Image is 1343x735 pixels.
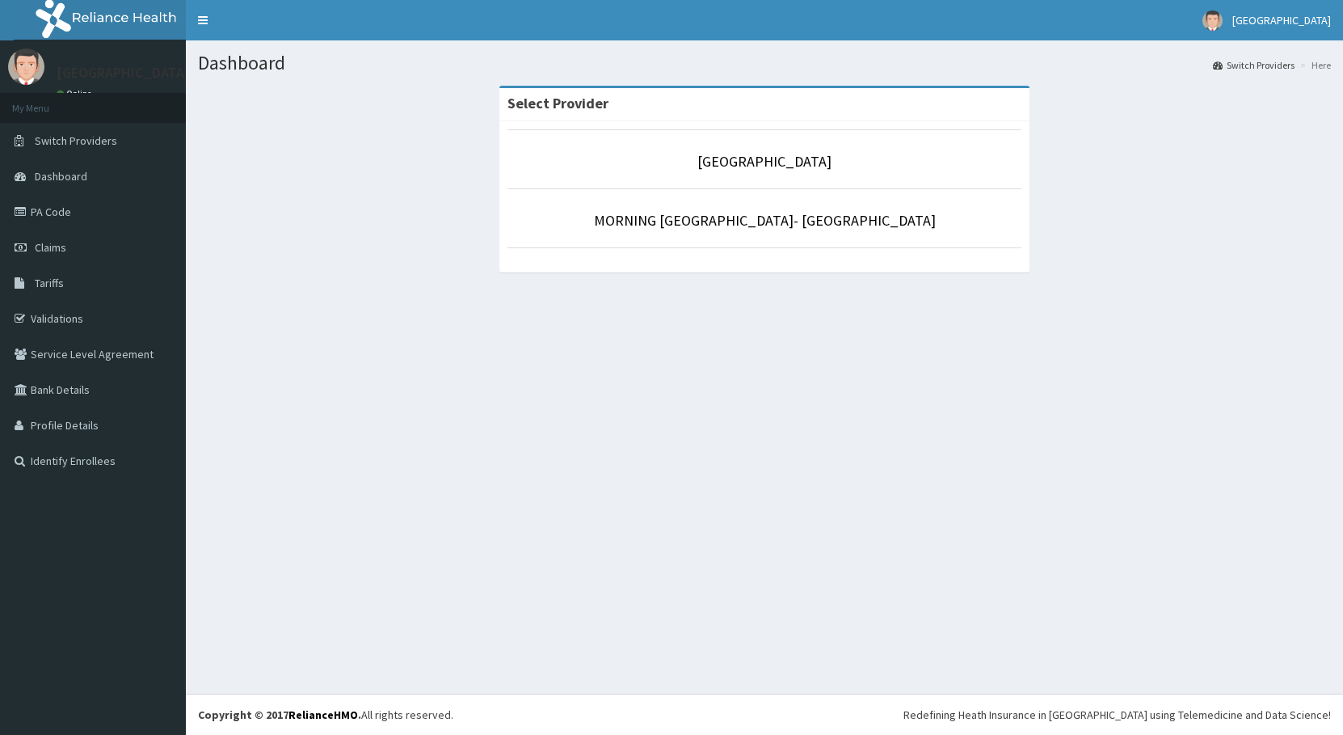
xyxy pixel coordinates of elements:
[198,53,1331,74] h1: Dashboard
[1232,13,1331,27] span: [GEOGRAPHIC_DATA]
[8,49,44,85] img: User Image
[35,133,117,148] span: Switch Providers
[35,169,87,184] span: Dashboard
[288,708,358,722] a: RelianceHMO
[198,708,361,722] strong: Copyright © 2017 .
[1213,58,1295,72] a: Switch Providers
[903,707,1331,723] div: Redefining Heath Insurance in [GEOGRAPHIC_DATA] using Telemedicine and Data Science!
[57,88,95,99] a: Online
[35,276,64,290] span: Tariffs
[1296,58,1331,72] li: Here
[507,94,608,112] strong: Select Provider
[697,152,831,171] a: [GEOGRAPHIC_DATA]
[1202,11,1223,31] img: User Image
[594,211,936,230] a: MORNING [GEOGRAPHIC_DATA]- [GEOGRAPHIC_DATA]
[186,694,1343,735] footer: All rights reserved.
[57,65,190,80] p: [GEOGRAPHIC_DATA]
[35,240,66,255] span: Claims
